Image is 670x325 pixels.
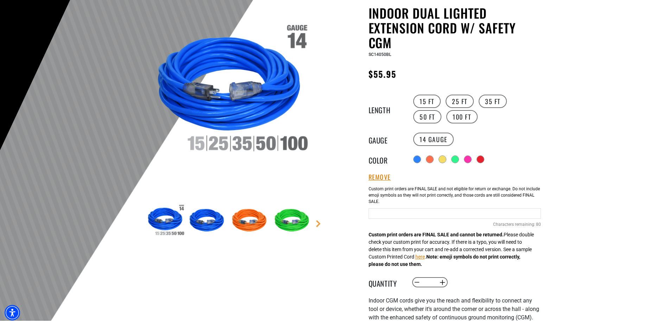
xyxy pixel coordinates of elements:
[5,305,20,320] div: Accessibility Menu
[446,110,478,123] label: 100 FT
[413,95,441,108] label: 15 FT
[369,208,541,219] input: Blue Cables
[230,200,271,241] img: orange
[446,95,474,108] label: 25 FT
[493,222,535,227] span: Characters remaining:
[479,95,507,108] label: 35 FT
[369,297,539,321] span: Indoor CGM cords give you the reach and flexibility to connect any tool or device, whether it’s a...
[415,253,425,261] button: here
[369,155,404,164] legend: Color
[369,6,541,50] h1: Indoor Dual Lighted Extension Cord w/ Safety CGM
[369,68,396,80] span: $55.95
[187,200,228,241] img: blue
[413,110,441,123] label: 50 FT
[369,254,520,267] strong: Note: emoji symbols do not print correctly, please do not use them.
[315,220,322,227] a: Next
[369,104,404,114] legend: Length
[273,200,313,241] img: green
[413,133,454,146] label: 14 Gauge
[369,135,404,144] legend: Gauge
[369,278,404,287] label: Quantity
[536,221,541,228] span: 80
[369,52,391,57] span: SC14050BL
[369,173,391,181] button: Remove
